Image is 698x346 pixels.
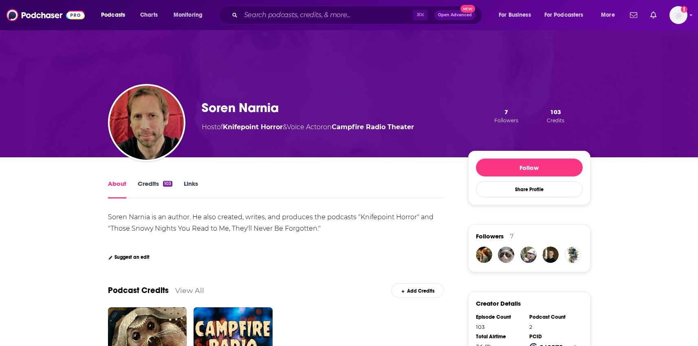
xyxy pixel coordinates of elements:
a: Suggest an edit [108,254,150,260]
div: Soren Narnia is an author. He also created, writes, and produces the podcasts "Knifepoint Horror"... [108,213,435,232]
a: Knifepoint Horror [223,123,283,131]
span: on [323,123,414,131]
div: Podcast Count [529,314,577,320]
div: Search podcasts, credits, & more... [226,6,490,24]
span: & [283,123,287,131]
h1: Soren Narnia [202,100,279,116]
span: Host [202,123,217,131]
button: 103Credits [544,108,567,124]
svg: Add a profile image [681,6,687,13]
div: 103 [163,181,172,187]
span: For Business [499,9,531,21]
img: sbrnkv [498,247,514,263]
a: About [108,180,126,198]
span: Credits [547,117,564,123]
div: 7 [510,233,513,240]
span: Charts [140,9,158,21]
button: open menu [95,9,136,22]
button: open menu [168,9,213,22]
a: Credits103 [138,180,172,198]
button: open menu [539,9,595,22]
button: Share Profile [476,181,583,197]
span: More [601,9,615,21]
span: Monitoring [174,9,203,21]
a: Show notifications dropdown [627,8,641,22]
span: Voice Actor [287,123,323,131]
span: ⌘ K [413,10,428,20]
span: Logged in as LaraghC [669,6,687,24]
div: PCID [529,333,577,340]
div: Episode Count [476,314,524,320]
img: Soren Narnia [110,86,184,160]
h3: Creator Details [476,300,521,307]
div: 103 [476,324,524,330]
img: Sp00ky_Things [520,247,537,263]
button: open menu [493,9,541,22]
a: Add Credits [391,283,444,298]
a: Podcast Credits [108,285,169,295]
span: Open Advanced [438,13,472,17]
button: Show profile menu [669,6,687,24]
a: Show notifications dropdown [647,8,660,22]
span: of [217,123,283,131]
span: 7 [504,108,508,116]
img: User Profile [669,6,687,24]
span: For Podcasters [544,9,584,21]
img: c-toast [476,247,492,263]
input: Search podcasts, credits, & more... [241,9,413,22]
span: 103 [550,108,561,116]
span: New [460,5,475,13]
span: Followers [476,232,504,240]
span: Followers [494,117,518,123]
button: 7Followers [492,108,521,124]
button: Follow [476,159,583,176]
div: Total Airtime [476,333,524,340]
button: Open AdvancedNew [434,10,476,20]
img: kingseamus [542,247,559,263]
div: 2 [529,324,577,330]
img: ashimota2 [565,247,581,263]
a: Charts [135,9,163,22]
a: Campfire Radio Theater [332,123,414,131]
span: Podcasts [101,9,125,21]
a: View All [175,286,204,295]
a: Links [184,180,198,198]
img: Podchaser - Follow, Share and Rate Podcasts [7,7,85,23]
button: open menu [595,9,625,22]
